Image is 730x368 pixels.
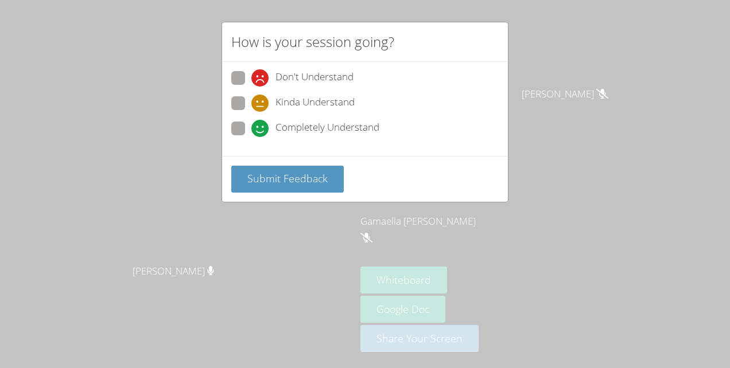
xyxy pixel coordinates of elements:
[275,120,379,137] span: Completely Understand
[231,32,394,52] h2: How is your session going?
[231,166,344,193] button: Submit Feedback
[247,171,328,185] span: Submit Feedback
[275,69,354,87] span: Don't Understand
[275,95,355,112] span: Kinda Understand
